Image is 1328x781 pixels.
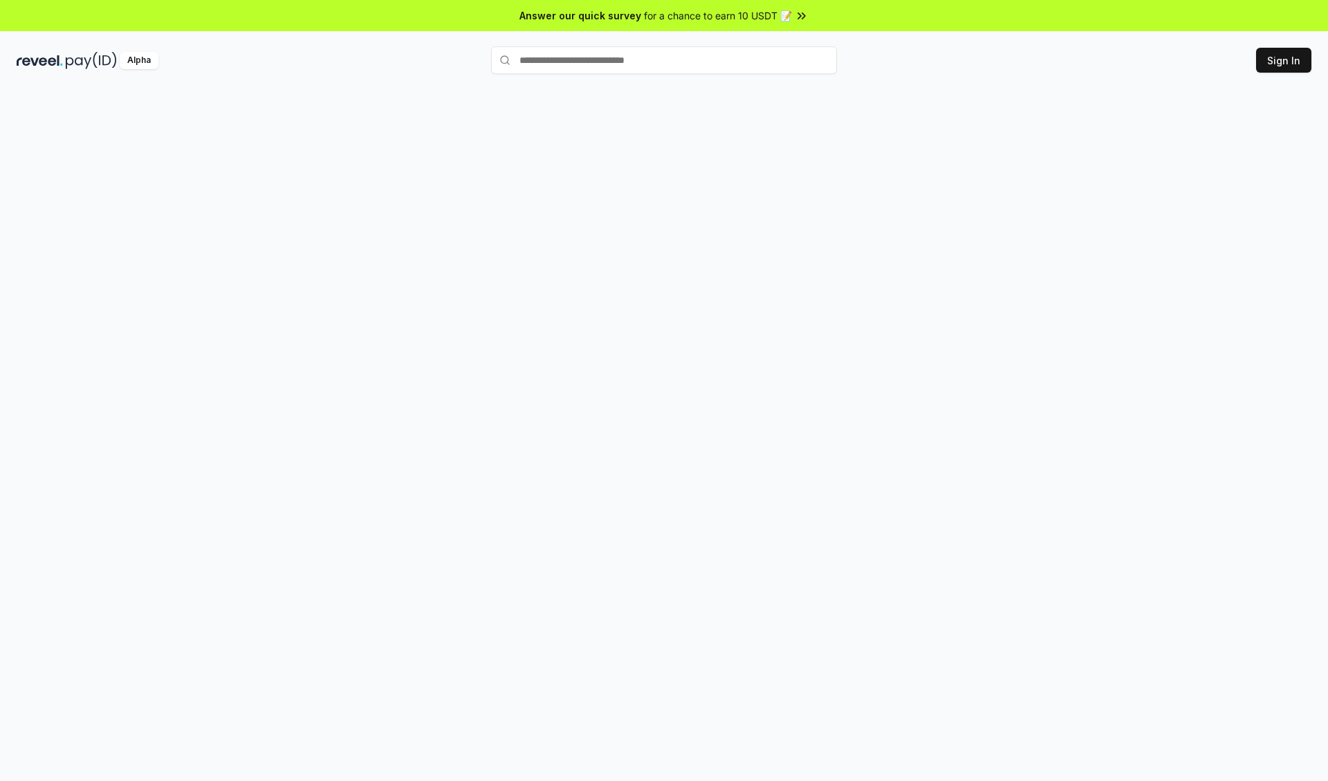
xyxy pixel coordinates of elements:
img: reveel_dark [17,52,63,69]
img: pay_id [66,52,117,69]
div: Alpha [120,52,158,69]
button: Sign In [1256,48,1311,73]
span: Answer our quick survey [519,8,641,23]
span: for a chance to earn 10 USDT 📝 [644,8,792,23]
